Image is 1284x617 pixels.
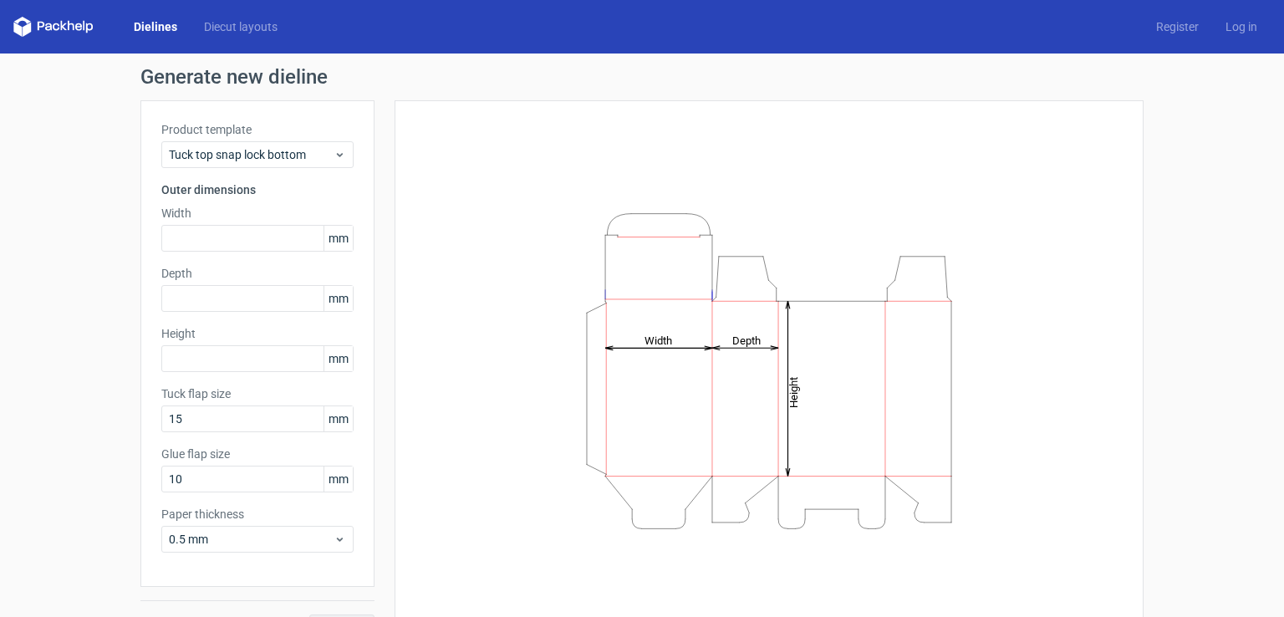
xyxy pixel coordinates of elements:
[161,121,354,138] label: Product template
[169,146,334,163] span: Tuck top snap lock bottom
[1143,18,1212,35] a: Register
[161,385,354,402] label: Tuck flap size
[169,531,334,548] span: 0.5 mm
[140,67,1144,87] h1: Generate new dieline
[161,181,354,198] h3: Outer dimensions
[120,18,191,35] a: Dielines
[191,18,291,35] a: Diecut layouts
[161,205,354,222] label: Width
[324,346,353,371] span: mm
[324,406,353,431] span: mm
[324,226,353,251] span: mm
[732,334,761,346] tspan: Depth
[787,376,800,407] tspan: Height
[161,506,354,523] label: Paper thickness
[1212,18,1271,35] a: Log in
[645,334,672,346] tspan: Width
[324,286,353,311] span: mm
[161,265,354,282] label: Depth
[161,446,354,462] label: Glue flap size
[324,467,353,492] span: mm
[161,325,354,342] label: Height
